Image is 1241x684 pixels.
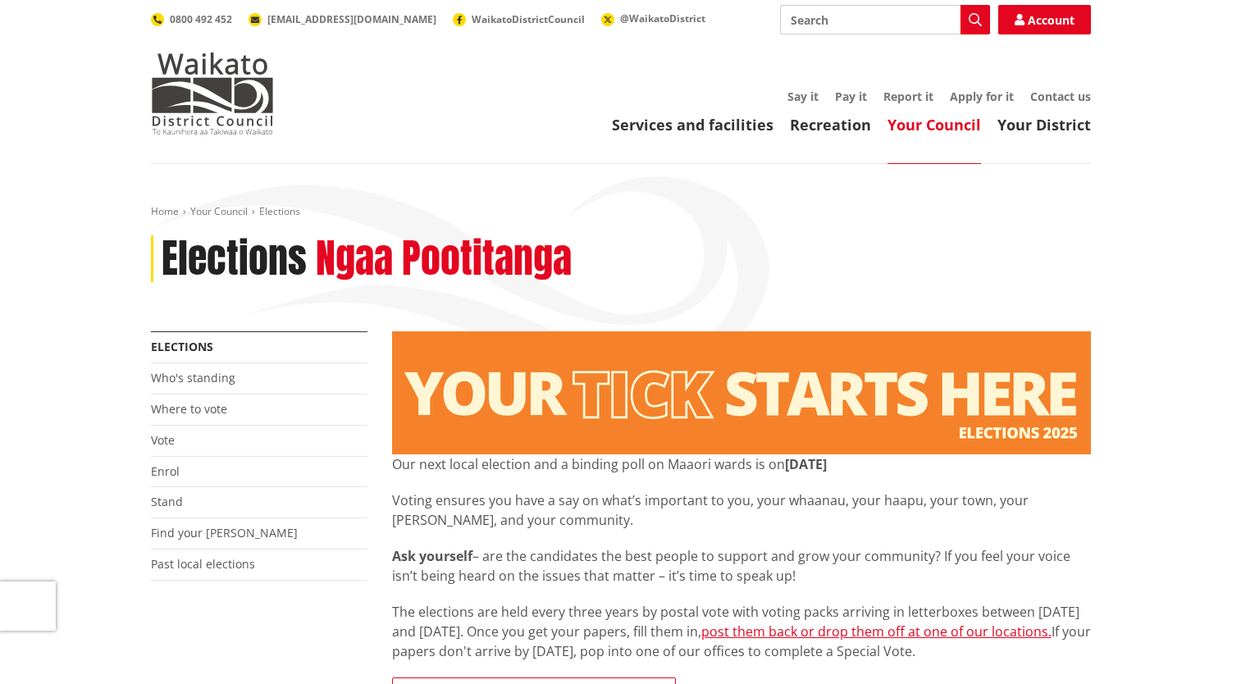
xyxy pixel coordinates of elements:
a: Services and facilities [612,115,773,135]
p: – are the candidates the best people to support and grow your community? If you feel your voice i... [392,546,1091,586]
a: 0800 492 452 [151,12,232,26]
a: Your Council [887,115,981,135]
p: The elections are held every three years by postal vote with voting packs arriving in letterboxes... [392,602,1091,661]
a: Enrol [151,463,180,479]
h1: Elections [162,235,307,283]
span: @WaikatoDistrict [620,11,705,25]
a: Where to vote [151,401,227,417]
a: Home [151,204,179,218]
a: Apply for it [950,89,1014,104]
a: Contact us [1030,89,1091,104]
a: Report it [883,89,933,104]
input: Search input [780,5,990,34]
a: Account [998,5,1091,34]
span: Elections [259,204,300,218]
a: Who's standing [151,370,235,385]
a: Find your [PERSON_NAME] [151,525,298,540]
a: Stand [151,494,183,509]
a: [EMAIL_ADDRESS][DOMAIN_NAME] [249,12,436,26]
a: WaikatoDistrictCouncil [453,12,585,26]
p: Our next local election and a binding poll on Maaori wards is on [392,454,1091,474]
img: Waikato District Council - Te Kaunihera aa Takiwaa o Waikato [151,52,274,135]
p: Voting ensures you have a say on what’s important to you, your whaanau, your haapu, your town, yo... [392,490,1091,530]
h2: Ngaa Pootitanga [316,235,572,283]
strong: [DATE] [785,455,827,473]
a: @WaikatoDistrict [601,11,705,25]
a: Pay it [835,89,867,104]
a: Say it [787,89,819,104]
span: 0800 492 452 [170,12,232,26]
a: Vote [151,432,175,448]
img: Elections - Website banner [392,331,1091,454]
a: Past local elections [151,556,255,572]
span: [EMAIL_ADDRESS][DOMAIN_NAME] [267,12,436,26]
a: Elections [151,339,213,354]
nav: breadcrumb [151,205,1091,219]
a: Your District [997,115,1091,135]
a: post them back or drop them off at one of our locations. [701,622,1052,641]
strong: Ask yourself [392,547,472,565]
a: Recreation [790,115,871,135]
a: Your Council [190,204,248,218]
span: WaikatoDistrictCouncil [472,12,585,26]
